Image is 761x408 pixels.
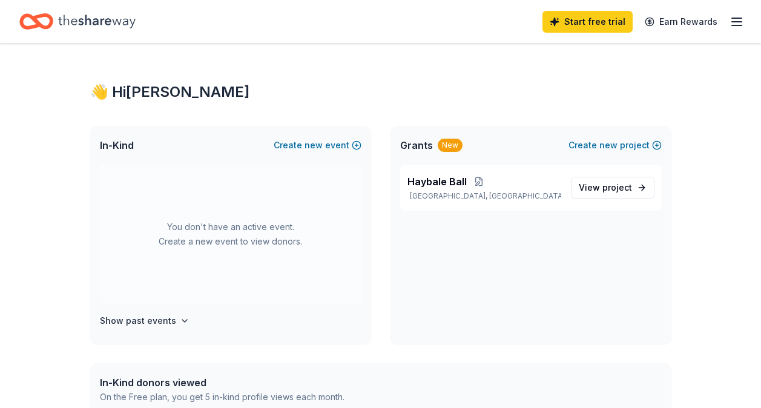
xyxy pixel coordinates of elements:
[602,182,632,192] span: project
[100,138,134,153] span: In-Kind
[579,180,632,195] span: View
[407,174,467,189] span: Haybale Ball
[100,375,344,390] div: In-Kind donors viewed
[599,138,618,153] span: new
[274,138,361,153] button: Createnewevent
[305,138,323,153] span: new
[407,191,561,201] p: [GEOGRAPHIC_DATA], [GEOGRAPHIC_DATA]
[100,314,189,328] button: Show past events
[100,390,344,404] div: On the Free plan, you get 5 in-kind profile views each month.
[571,177,654,199] a: View project
[100,165,361,304] div: You don't have an active event. Create a new event to view donors.
[19,7,136,36] a: Home
[400,138,433,153] span: Grants
[568,138,662,153] button: Createnewproject
[90,82,671,102] div: 👋 Hi [PERSON_NAME]
[637,11,725,33] a: Earn Rewards
[438,139,463,152] div: New
[542,11,633,33] a: Start free trial
[100,314,176,328] h4: Show past events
